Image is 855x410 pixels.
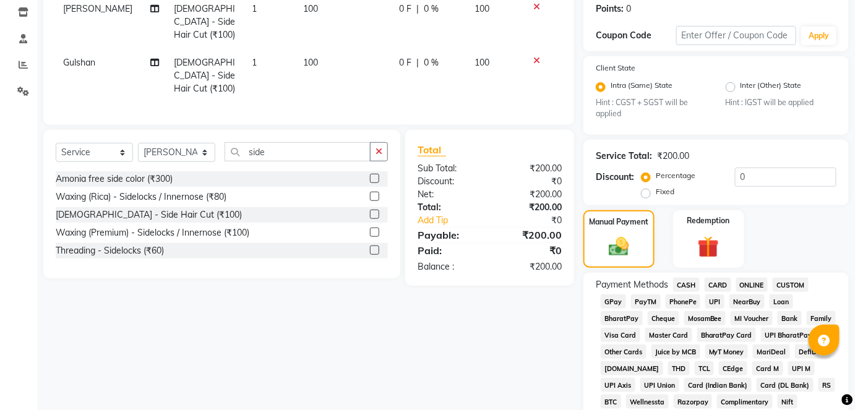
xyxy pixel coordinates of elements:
[56,208,242,221] div: [DEMOGRAPHIC_DATA] - Side Hair Cut (₹100)
[475,57,489,68] span: 100
[648,311,679,325] span: Cheque
[596,150,652,163] div: Service Total:
[770,294,793,309] span: Loan
[489,201,571,214] div: ₹200.00
[225,142,371,161] input: Search or Scan
[695,361,715,375] span: TCL
[489,243,571,258] div: ₹0
[174,3,236,40] span: [DEMOGRAPHIC_DATA] - Side Hair Cut (₹100)
[418,143,446,156] span: Total
[645,328,692,342] span: Master Card
[691,234,726,260] img: _gift.svg
[399,2,411,15] span: 0 F
[736,278,768,292] span: ONLINE
[408,214,503,227] a: Add Tip
[731,311,773,325] span: MI Voucher
[719,361,747,375] span: CEdge
[626,2,631,15] div: 0
[601,344,647,359] span: Other Cards
[589,216,648,228] label: Manual Payment
[687,215,730,226] label: Redemption
[795,344,831,359] span: DefiDeal
[611,80,672,95] label: Intra (Same) State
[778,395,797,409] span: Nift
[596,171,634,184] div: Discount:
[761,328,816,342] span: UPI BharatPay
[596,278,668,291] span: Payment Methods
[666,294,701,309] span: PhonePe
[788,361,815,375] span: UPI M
[56,226,249,239] div: Waxing (Premium) - Sidelocks / Innernose (₹100)
[601,378,635,392] span: UPI Axis
[596,29,676,42] div: Coupon Code
[631,294,661,309] span: PayTM
[489,228,571,242] div: ₹200.00
[408,162,490,175] div: Sub Total:
[741,80,802,95] label: Inter (Other) State
[416,2,419,15] span: |
[807,311,836,325] span: Family
[705,344,749,359] span: MyT Money
[674,395,713,409] span: Razorpay
[726,97,837,108] small: Hint : IGST will be applied
[63,3,132,14] span: [PERSON_NAME]
[684,378,752,392] span: Card (Indian Bank)
[489,175,571,188] div: ₹0
[56,190,226,203] div: Waxing (Rica) - Sidelocks / Innernose (₹80)
[603,235,635,258] img: _cash.svg
[601,311,643,325] span: BharatPay
[668,361,690,375] span: THD
[596,97,707,120] small: Hint : CGST + SGST will be applied
[778,311,802,325] span: Bank
[773,278,809,292] span: CUSTOM
[651,344,700,359] span: Juice by MCB
[63,57,95,68] span: Gulshan
[640,378,679,392] span: UPI Union
[676,26,797,45] input: Enter Offer / Coupon Code
[424,56,439,69] span: 0 %
[174,57,236,94] span: [DEMOGRAPHIC_DATA] - Side Hair Cut (₹100)
[601,395,621,409] span: BTC
[489,260,571,273] div: ₹200.00
[697,328,757,342] span: BharatPay Card
[818,378,835,392] span: RS
[752,361,783,375] span: Card M
[408,188,490,201] div: Net:
[656,170,695,181] label: Percentage
[503,214,571,227] div: ₹0
[601,294,626,309] span: GPay
[601,328,640,342] span: Visa Card
[717,395,773,409] span: Complimentary
[753,344,790,359] span: MariDeal
[601,361,663,375] span: [DOMAIN_NAME]
[56,244,164,257] div: Threading - Sidelocks (₹60)
[408,201,490,214] div: Total:
[303,3,318,14] span: 100
[408,228,490,242] div: Payable:
[626,395,669,409] span: Wellnessta
[408,175,490,188] div: Discount:
[596,62,635,74] label: Client State
[489,162,571,175] div: ₹200.00
[673,278,700,292] span: CASH
[656,186,674,197] label: Fixed
[424,2,439,15] span: 0 %
[303,57,318,68] span: 100
[489,188,571,201] div: ₹200.00
[801,27,836,45] button: Apply
[705,278,731,292] span: CARD
[657,150,689,163] div: ₹200.00
[399,56,411,69] span: 0 F
[408,260,490,273] div: Balance :
[705,294,724,309] span: UPI
[729,294,765,309] span: NearBuy
[684,311,726,325] span: MosamBee
[757,378,814,392] span: Card (DL Bank)
[408,243,490,258] div: Paid:
[252,57,257,68] span: 1
[252,3,257,14] span: 1
[56,173,173,186] div: Amonia free side color (₹300)
[596,2,624,15] div: Points:
[416,56,419,69] span: |
[475,3,489,14] span: 100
